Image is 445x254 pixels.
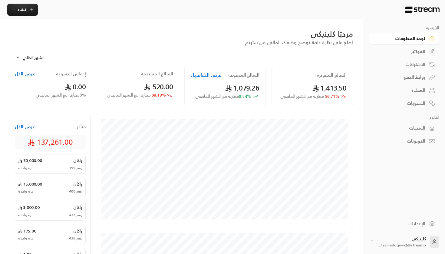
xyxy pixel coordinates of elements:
[379,236,426,248] div: كلينيكي .
[191,72,221,78] button: عرض التفاصيل
[7,4,38,16] button: إنشاء
[369,115,439,120] p: كتالوج
[36,92,86,98] span: 0 % مقارنة مع الشهر الماضي
[18,236,34,241] span: مرة واحدة
[369,218,439,229] a: الإعدادات
[107,91,151,99] span: مقارنة مع الشهر الماضي
[18,166,34,170] span: مرة واحدة
[28,137,73,147] span: 137,261.00
[15,124,35,130] button: عرض الكل
[69,166,82,170] span: رقم 399
[69,236,82,241] span: رقم 438
[64,81,86,93] span: 0.00
[73,204,82,210] span: راكان
[377,61,425,68] div: الاشتراكات
[141,71,173,77] h2: المبالغ المستحقة
[107,92,166,98] span: 98.18 %
[18,5,28,13] span: إنشاء
[379,242,426,248] span: technology+v2@streamp...
[369,122,439,134] a: المنتجات
[77,124,86,130] span: متأخر
[377,221,425,227] div: الإعدادات
[369,46,439,58] a: الفواتير
[280,92,324,100] span: مقارنة مع الشهر الماضي
[317,72,347,78] h2: المبالغ المفوترة
[369,71,439,83] a: روابط الدفع
[69,189,82,194] span: رقم 400
[18,181,42,187] span: 15,000.00
[245,38,353,47] span: اطلع على نظرة عامة توضح وضعك المالي من ستريم
[377,48,425,54] div: الفواتير
[377,74,425,80] div: روابط الدفع
[377,35,425,41] div: لوحة المعلومات
[369,84,439,96] a: العملاء
[369,33,439,45] a: لوحة المعلومات
[69,213,82,217] span: رقم 437
[369,58,439,70] a: الاشتراكات
[195,93,251,100] span: 8.54 %
[369,135,439,147] a: الكوبونات
[18,204,40,210] span: 3,000.00
[18,213,34,217] span: مرة واحدة
[312,82,347,94] span: 1,413.50
[228,72,259,78] h2: المبالغ المدفوعة
[18,189,34,194] span: مرة واحدة
[377,87,425,93] div: العملاء
[56,71,86,77] h2: إجمالي التسوية
[377,125,425,131] div: المنتجات
[225,82,259,94] span: 1,079.26
[73,228,82,234] span: راكان
[144,81,173,93] span: 520.00
[10,29,353,39] div: مرحبًا كلينيكي
[377,100,425,106] div: التسويات
[405,6,440,13] img: Logo
[18,157,42,163] span: 50,000.00
[369,97,439,109] a: التسويات
[15,71,35,77] button: عرض الكل
[280,93,339,100] span: 96.71 %
[369,25,439,30] p: الرئيسية
[13,50,58,66] div: الشهر الحالي
[377,138,425,144] div: الكوبونات
[73,157,82,163] span: راكان
[18,228,36,234] span: 175.00
[195,92,239,100] span: مقارنة مع الشهر الماضي
[73,181,82,187] span: راكان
